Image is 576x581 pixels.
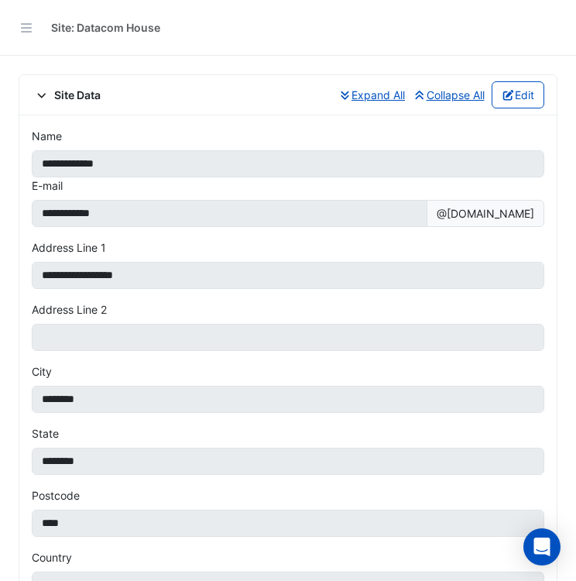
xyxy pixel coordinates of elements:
label: Postcode [32,487,80,504]
label: E-mail [32,177,63,194]
div: Site: Datacom House [51,19,160,36]
label: State [32,425,59,442]
label: Name [32,128,62,144]
div: Open Intercom Messenger [523,528,561,566]
label: Country [32,549,72,566]
button: Expand All [338,81,406,108]
label: Address Line 2 [32,301,107,318]
span: Site Data [32,87,101,103]
button: Collapse All [412,81,485,108]
label: Address Line 1 [32,239,106,256]
span: @[DOMAIN_NAME] [427,200,544,227]
label: City [32,363,52,380]
button: Edit [492,81,545,108]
